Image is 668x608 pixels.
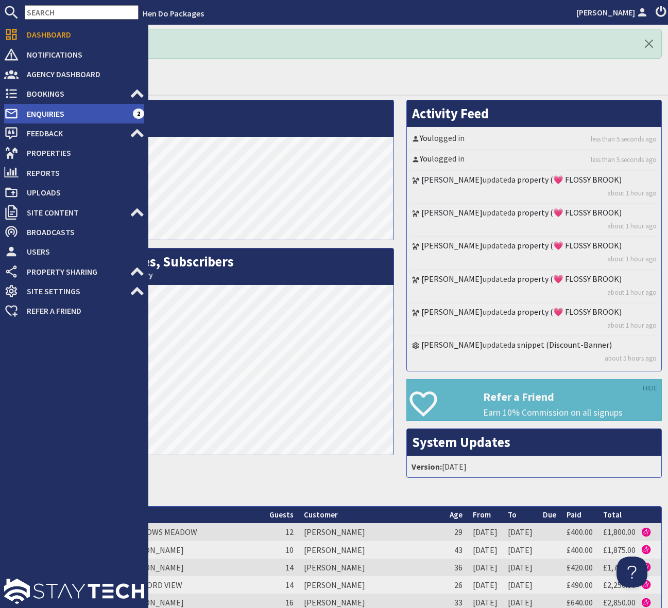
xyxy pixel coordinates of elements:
a: Reports [4,165,144,181]
a: a property (💗 FLOSSY BROOK) [511,174,622,185]
li: logged in [409,150,659,171]
h2: Bookings, Enquiries, Subscribers [31,248,393,285]
a: Uploads [4,184,144,201]
img: staytech_l_w-4e588a39d9fa60e82540d7cfac8cfe4b7147e857d3e8dbdfbd41c59d52db0ec4.svg [4,579,144,604]
small: This Month: 1481 Visits [37,122,388,132]
li: updated [409,204,659,237]
a: Feedback [4,125,144,141]
td: [PERSON_NAME] [299,559,444,576]
a: From [473,510,491,520]
a: [PERSON_NAME] [421,339,483,350]
a: Property Sharing [4,263,144,280]
a: Guests [269,510,294,520]
li: [DATE] [409,458,659,475]
a: £640.00 [567,597,593,607]
a: £2,850.00 [603,597,636,607]
a: [PERSON_NAME] [421,307,483,317]
a: Paid [567,510,581,520]
a: Total [603,510,622,520]
span: Properties [19,145,144,161]
li: updated [409,237,659,270]
span: Property Sharing [19,263,130,280]
a: £400.00 [567,527,593,537]
a: £420.00 [567,562,593,573]
a: a property (💗 FLOSSY BROOK) [511,307,622,317]
span: Agency Dashboard [19,66,144,82]
a: Refer a Friend Earn 10% Commission on all signups [406,379,662,421]
a: about 1 hour ago [607,221,657,231]
td: [PERSON_NAME] [299,523,444,541]
a: a property (💗 FLOSSY BROOK) [511,274,622,284]
a: a snippet (Discount-Banner) [511,339,612,350]
a: Notifications [4,46,144,63]
a: Customer [304,510,338,520]
span: Users [19,243,144,260]
a: You [420,153,432,164]
th: Due [538,507,561,524]
span: Bookings [19,85,130,102]
small: This Month: 1 Booking, 1 Enquiry [37,270,388,280]
li: updated [409,336,659,368]
span: Site Settings [19,283,130,299]
a: Hen Do Packages [143,8,204,19]
a: £400.00 [567,545,593,555]
a: Age [450,510,463,520]
a: a property (💗 FLOSSY BROOK) [511,240,622,251]
a: [PERSON_NAME] [421,240,483,251]
a: You [420,133,432,143]
td: [DATE] [503,541,538,559]
a: Dashboard [4,26,144,43]
a: To [508,510,517,520]
span: Site Content [19,204,130,221]
a: about 5 hours ago [605,353,657,363]
td: 36 [444,559,468,576]
span: Broadcasts [19,224,144,240]
a: 💗 SWALLOWS MEADOW [111,527,197,537]
a: Properties [4,145,144,161]
a: Site Settings [4,283,144,299]
div: Logged In! Hello! [31,29,662,59]
span: 2 [133,109,144,119]
td: [PERSON_NAME] [299,576,444,594]
span: Refer a Friend [19,302,144,319]
h3: Refer a Friend [483,390,661,403]
td: [DATE] [468,559,503,576]
span: Notifications [19,46,144,63]
a: Site Content [4,204,144,221]
a: less than 5 seconds ago [591,155,657,165]
a: System Updates [412,434,510,451]
a: £490.00 [567,580,593,590]
li: logged in [409,130,659,150]
iframe: Toggle Customer Support [616,557,647,587]
h2: Visits per Day [31,100,393,137]
a: [PERSON_NAME] [421,207,483,218]
a: HIDE [643,383,657,394]
td: [DATE] [503,559,538,576]
td: [DATE] [468,541,503,559]
img: Referer: Hen Do Packages [641,545,651,555]
li: updated [409,271,659,303]
td: [DATE] [503,576,538,594]
input: SEARCH [25,5,139,20]
a: about 1 hour ago [607,188,657,198]
a: £1,800.00 [603,527,636,537]
span: Uploads [19,184,144,201]
span: 14 [285,580,294,590]
td: [DATE] [468,523,503,541]
a: Bookings [4,85,144,102]
td: [DATE] [468,576,503,594]
td: [PERSON_NAME] [299,541,444,559]
td: [DATE] [503,523,538,541]
a: [PERSON_NAME] [421,274,483,284]
img: Referer: Hen Do Packages [641,527,651,537]
span: Feedback [19,125,130,141]
span: Reports [19,165,144,181]
a: Enquiries 2 [4,105,144,122]
a: Refer a Friend [4,302,144,319]
span: Enquiries [19,105,133,122]
p: Earn 10% Commission on all signups [483,406,661,419]
img: Referer: Hen Do Packages [641,598,651,607]
td: 43 [444,541,468,559]
a: about 1 hour ago [607,320,657,330]
li: updated [409,303,659,336]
